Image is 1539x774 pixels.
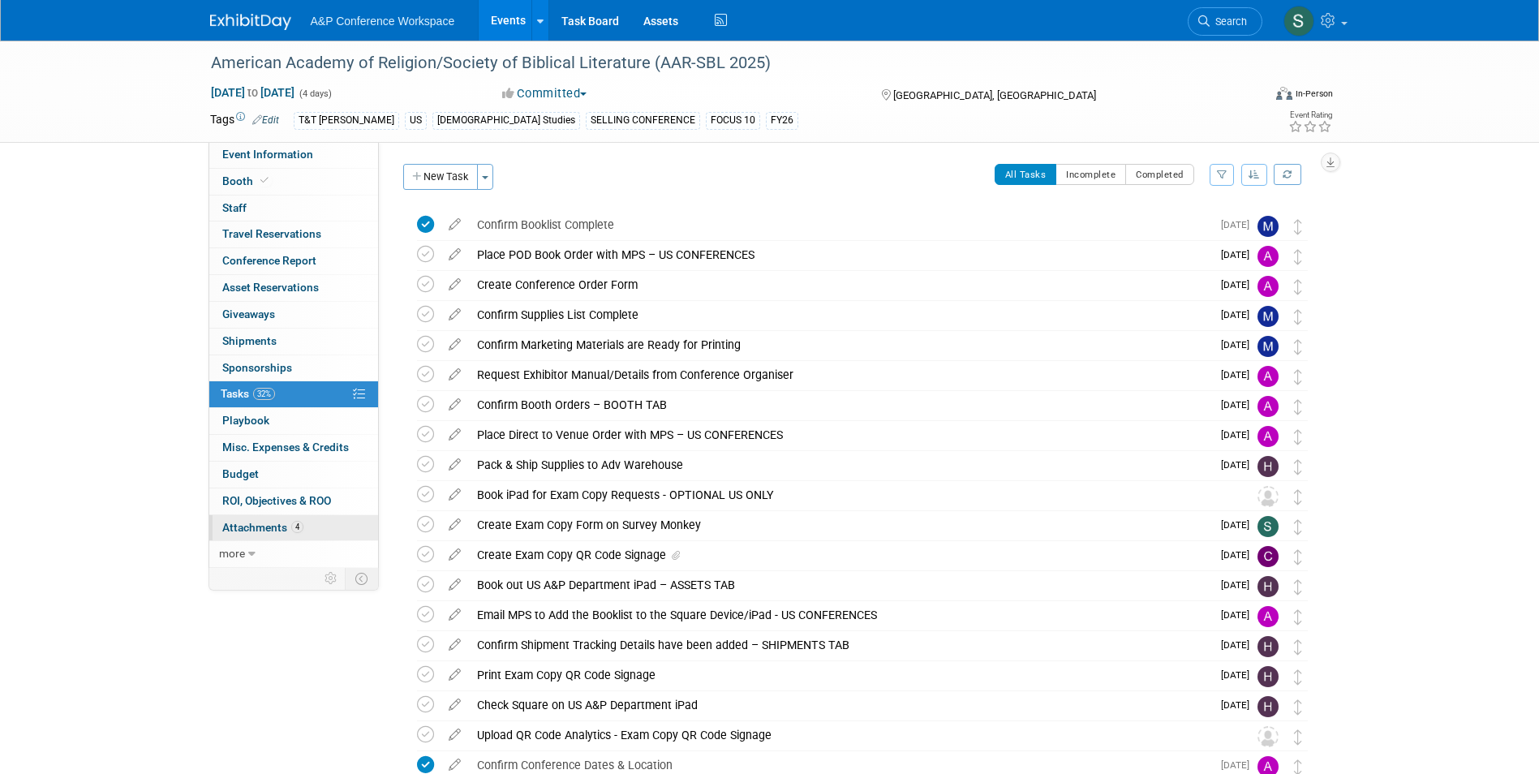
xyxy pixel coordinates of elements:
[1294,519,1302,535] i: Move task
[1221,579,1257,591] span: [DATE]
[1257,576,1279,597] img: Hannah Siegel
[1294,279,1302,295] i: Move task
[1294,399,1302,415] i: Move task
[209,488,378,514] a: ROI, Objectives & ROO
[441,247,469,262] a: edit
[209,515,378,541] a: Attachments4
[403,164,478,190] button: New Task
[1294,579,1302,595] i: Move task
[1294,489,1302,505] i: Move task
[469,451,1211,479] div: Pack & Ship Supplies to Adv Warehouse
[1257,246,1279,267] img: Amanda Oney
[441,458,469,472] a: edit
[441,668,469,682] a: edit
[1257,216,1279,237] img: Maria Rohde
[221,387,275,400] span: Tasks
[441,638,469,652] a: edit
[469,631,1211,659] div: Confirm Shipment Tracking Details have been added – SHIPMENTS TAB
[1294,609,1302,625] i: Move task
[469,241,1211,269] div: Place POD Book Order with MPS – US CONFERENCES
[469,421,1211,449] div: Place Direct to Venue Order with MPS – US CONFERENCES
[469,721,1225,749] div: Upload QR Code Analytics - Exam Copy QR Code Signage
[210,85,295,100] span: [DATE] [DATE]
[1221,759,1257,771] span: [DATE]
[253,388,275,400] span: 32%
[209,381,378,407] a: Tasks32%
[1294,459,1302,475] i: Move task
[1221,249,1257,260] span: [DATE]
[469,511,1211,539] div: Create Exam Copy Form on Survey Monkey
[1221,339,1257,350] span: [DATE]
[1125,164,1194,185] button: Completed
[222,148,313,161] span: Event Information
[209,408,378,434] a: Playbook
[1221,519,1257,531] span: [DATE]
[432,112,580,129] div: [DEMOGRAPHIC_DATA] Studies
[1294,309,1302,325] i: Move task
[209,275,378,301] a: Asset Reservations
[209,541,378,567] a: more
[209,462,378,488] a: Budget
[209,435,378,461] a: Misc. Expenses & Credits
[469,541,1211,569] div: Create Exam Copy QR Code Signage
[345,568,378,589] td: Toggle Event Tabs
[441,488,469,502] a: edit
[1055,164,1126,185] button: Incomplete
[1257,636,1279,657] img: Hannah Siegel
[311,15,455,28] span: A&P Conference Workspace
[469,571,1211,599] div: Book out US A&P Department iPad – ASSETS TAB
[1221,369,1257,381] span: [DATE]
[1257,306,1279,327] img: Maria Rohde
[441,728,469,742] a: edit
[291,521,303,533] span: 4
[219,547,245,560] span: more
[222,254,316,267] span: Conference Report
[209,142,378,168] a: Event Information
[469,391,1211,419] div: Confirm Booth Orders – BOOTH TAB
[1188,7,1262,36] a: Search
[1221,669,1257,681] span: [DATE]
[209,248,378,274] a: Conference Report
[222,174,272,187] span: Booth
[1257,426,1279,447] img: Amanda Oney
[441,518,469,532] a: edit
[1221,219,1257,230] span: [DATE]
[298,88,332,99] span: (4 days)
[1221,279,1257,290] span: [DATE]
[245,86,260,99] span: to
[1221,549,1257,561] span: [DATE]
[1294,639,1302,655] i: Move task
[1221,699,1257,711] span: [DATE]
[1294,249,1302,264] i: Move task
[1294,219,1302,234] i: Move task
[1257,276,1279,297] img: Amanda Oney
[441,578,469,592] a: edit
[222,361,292,374] span: Sponsorships
[441,428,469,442] a: edit
[1257,366,1279,387] img: Amanda Oney
[222,521,303,534] span: Attachments
[222,307,275,320] span: Giveaways
[1257,696,1279,717] img: Hannah Siegel
[222,441,349,454] span: Misc. Expenses & Credits
[1294,729,1302,745] i: Move task
[1257,606,1279,627] img: Amanda Oney
[1257,726,1279,747] img: Unassigned
[1221,459,1257,471] span: [DATE]
[222,494,331,507] span: ROI, Objectives & ROO
[441,698,469,712] a: edit
[1274,164,1301,185] a: Refresh
[706,112,760,129] div: FOCUS 10
[205,49,1238,78] div: American Academy of Religion/Society of Biblical Literature (AAR-SBL 2025)
[1283,6,1314,37] img: Samantha Klein
[586,112,700,129] div: SELLING CONFERENCE
[441,368,469,382] a: edit
[1221,399,1257,411] span: [DATE]
[1288,111,1332,119] div: Event Rating
[469,601,1211,629] div: Email MPS to Add the Booklist to the Square Device/iPad - US CONFERENCES
[1294,339,1302,355] i: Move task
[441,758,469,772] a: edit
[252,114,279,126] a: Edit
[1221,309,1257,320] span: [DATE]
[1294,369,1302,385] i: Move task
